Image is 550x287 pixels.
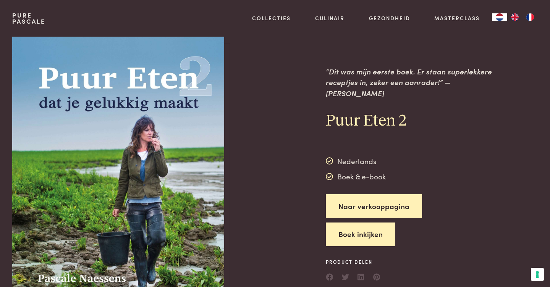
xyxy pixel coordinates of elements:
aside: Language selected: Nederlands [492,13,538,21]
div: Boek & e-book [326,171,386,182]
a: Masterclass [434,14,480,22]
h2: Puur Eten 2 [326,111,493,131]
ul: Language list [507,13,538,21]
a: Culinair [315,14,345,22]
p: “Dit was mijn eerste boek. Er staan superlekkere receptjes in, zeker een aanrader!” — [PERSON_NAME] [326,66,493,99]
button: Uw voorkeuren voor toestemming voor trackingtechnologieën [531,268,544,281]
span: Product delen [326,258,381,265]
button: Boek inkijken [326,223,395,247]
a: EN [507,13,522,21]
a: PurePascale [12,12,45,24]
a: Gezondheid [369,14,410,22]
a: FR [522,13,538,21]
a: Naar verkooppagina [326,194,422,218]
a: NL [492,13,507,21]
a: Collecties [252,14,291,22]
div: Language [492,13,507,21]
div: Nederlands [326,155,386,167]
